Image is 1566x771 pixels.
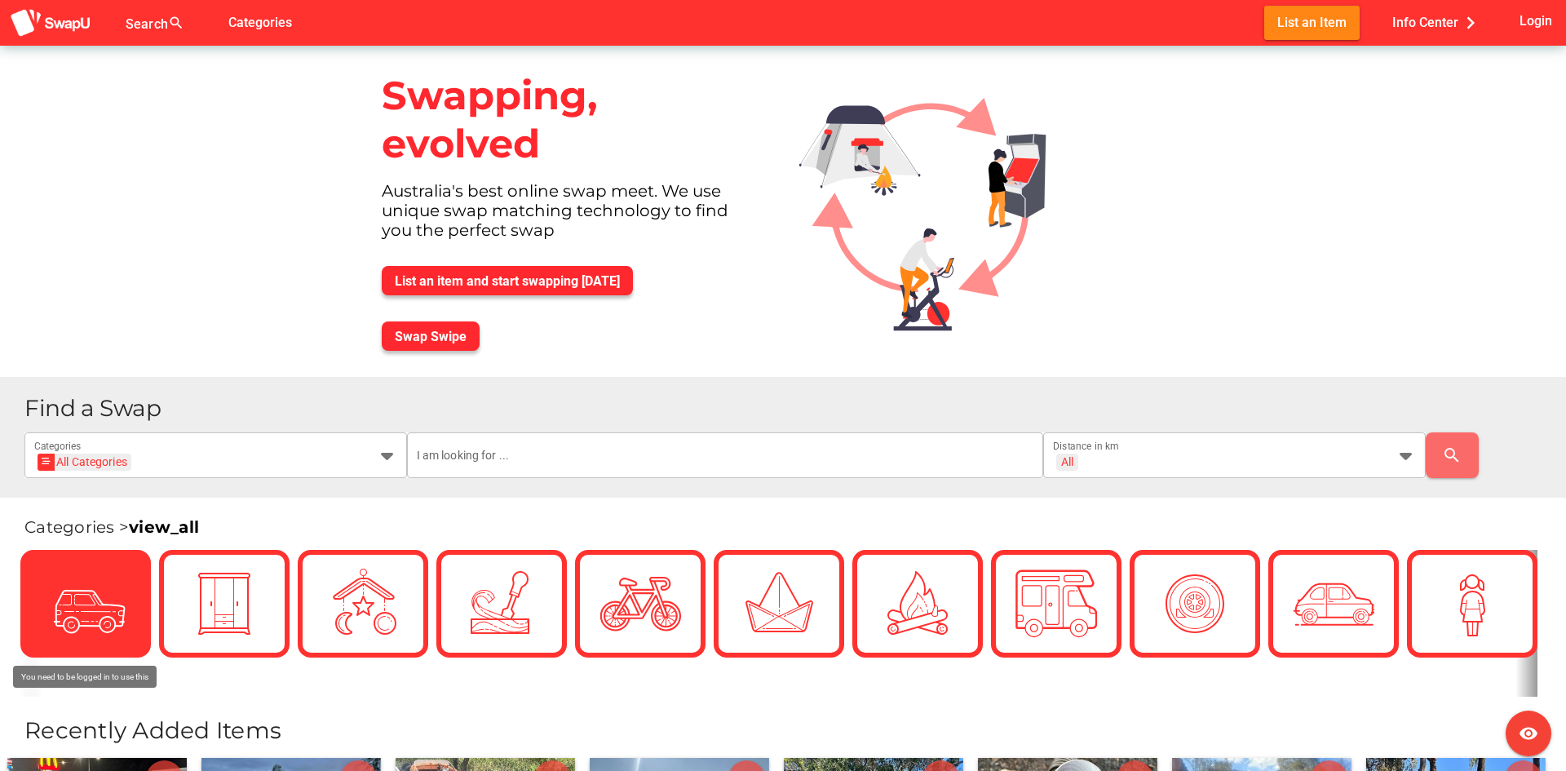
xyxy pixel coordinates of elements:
button: Login [1516,6,1556,36]
h1: Find a Swap [24,397,1553,420]
button: List an item and start swapping [DATE] [382,266,633,295]
span: List an Item [1277,11,1347,33]
button: Info Center [1379,6,1496,39]
i: visibility [1519,724,1538,743]
span: Info Center [1392,9,1483,36]
a: view_all [129,517,199,537]
span: List an item and start swapping [DATE] [395,273,620,289]
div: All [1061,454,1073,469]
span: Swap Swipe [395,329,467,344]
i: false [204,13,223,33]
i: search [1442,445,1462,465]
div: Australia's best online swap meet. We use unique swap matching technology to find you the perfect... [369,181,773,253]
span: Recently Added Items [24,716,281,744]
span: Login [1520,10,1552,32]
i: chevron_right [1458,11,1483,35]
input: I am looking for ... [417,432,1034,478]
button: Swap Swipe [382,321,480,351]
div: Swapping, evolved [369,59,773,181]
img: Graphic.svg [786,46,1086,350]
span: Categories > [24,517,199,537]
button: Categories [215,6,305,39]
span: Categories [228,9,292,36]
div: All Categories [42,454,127,471]
img: aSD8y5uGLpzPJLYTcYcjNu3laj1c05W5KWf0Ds+Za8uybjssssuu+yyyy677LKX2n+PWMSDJ9a87AAAAABJRU5ErkJggg== [10,8,91,38]
a: Categories [215,14,305,29]
button: List an Item [1264,6,1360,39]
